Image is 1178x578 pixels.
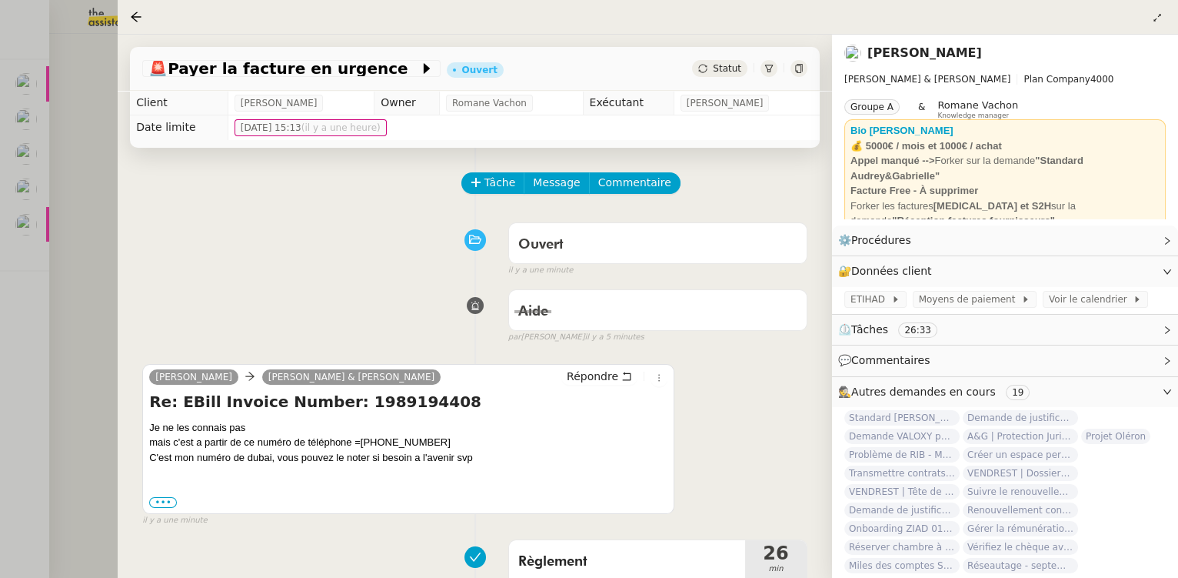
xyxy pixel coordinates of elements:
[832,315,1178,345] div: ⏲️Tâches 26:33
[838,354,937,366] span: 💬
[130,91,228,115] td: Client
[484,174,516,192] span: Tâche
[892,215,1055,226] strong: "Réception factures fournisseurs"
[461,172,525,194] button: Tâche
[524,172,589,194] button: Message
[850,140,1002,152] strong: 💰 5000€ / mois et 1000€ / achat
[844,99,900,115] nz-tag: Groupe A
[518,305,548,319] span: Aide
[361,436,451,448] ringoverc2c-number-84e06f14122c: [PHONE_NUMBER]
[937,99,1018,119] app-user-label: Knowledge manager
[850,153,1160,183] div: Forker sur la demande
[963,540,1078,555] span: Vérifiez le chèque avec La Redoute
[1049,292,1133,307] span: Voir le calendrier
[262,370,441,384] a: [PERSON_NAME] & [PERSON_NAME]
[851,354,930,366] span: Commentaires
[148,59,168,78] span: 🚨
[838,323,950,336] span: ⏲️
[567,369,618,384] span: Répondre
[867,45,982,60] a: [PERSON_NAME]
[933,200,1051,212] strong: [MEDICAL_DATA] et S2H
[937,99,1018,111] span: Romane Vachon
[838,232,918,249] span: ⚙️
[851,323,888,336] span: Tâches
[844,429,960,444] span: Demande VALOXY pour Pennylane - Montants importants sans justificatifs
[850,155,934,166] strong: Appel manqué -->
[832,346,1178,376] div: 💬Commentaires
[851,234,911,246] span: Procédures
[374,91,440,115] td: Owner
[850,155,1083,182] strong: "Standard Audrey&Gabrielle"
[713,63,741,74] span: Statut
[148,61,418,76] span: Payer la facture en urgence
[832,377,1178,407] div: 🕵️Autres demandes en cours 19
[963,447,1078,463] span: Créer un espace personnel sur SYLAé
[844,484,960,499] span: VENDREST | Tête de lit et housse LA REDOUTE
[963,521,1078,536] span: Gérer la rémunération de fin de stage
[919,292,1021,307] span: Moyens de paiement
[745,544,807,563] span: 26
[838,262,938,280] span: 🔐
[963,558,1078,573] span: Réseautage - septembre 2025
[844,45,861,62] img: users%2FfjlNmCTkLiVoA3HQjY3GA5JXGxb2%2Favatar%2Fstarofservice_97480retdsc0392.png
[585,331,644,344] span: il y a 5 minutes
[1090,74,1114,85] span: 4000
[149,450,667,466] div: C'est mon numéro de dubai, vous pouvez le noter si besoin a l'avenir svp
[963,410,1078,426] span: Demande de justificatifs Pennylane - [DATE]
[851,265,932,277] span: Données client
[687,95,764,111] span: [PERSON_NAME]
[963,466,1078,481] span: VENDREST | Dossiers Drive - SCI Gabrielle
[149,391,667,413] h4: Re: EBill Invoice Number: 1989194408
[518,238,564,252] span: Ouvert
[963,503,1078,518] span: Renouvellement contrat Opale STOCCO
[583,91,674,115] td: Exécutant
[561,368,637,385] button: Répondre
[598,174,671,192] span: Commentaire
[850,125,953,136] a: Bio [PERSON_NAME]
[462,65,497,75] div: Ouvert
[838,386,1036,398] span: 🕵️
[850,199,1160,229] div: Forker les factures sur la demande
[149,436,451,448] ringover-84e06f14122c: mais c'est a partir de ce numéro de téléphone =
[149,497,177,508] label: •••
[844,540,960,555] span: Réserver chambre à [GEOGRAPHIC_DATA]
[850,292,891,307] span: ETIHAD
[149,420,667,466] div: Je ne les connais pas
[844,521,960,536] span: Onboarding ZIAD 01/09
[452,95,527,111] span: Romane Vachon
[361,436,451,448] ringoverc2c-84e06f14122c: Call with Ringover
[533,174,580,192] span: Message
[518,550,736,573] span: Règlement
[589,172,681,194] button: Commentaire
[508,331,521,344] span: par
[1081,429,1150,444] span: Projet Oléron
[844,503,960,518] span: Demande de justificatifs Pennylane - septembre 2025
[149,370,238,384] a: [PERSON_NAME]
[918,99,925,119] span: &
[844,74,1010,85] span: [PERSON_NAME] & [PERSON_NAME]
[301,122,381,133] span: (il y a une heure)
[937,112,1009,120] span: Knowledge manager
[241,95,318,111] span: [PERSON_NAME]
[130,115,228,140] td: Date limite
[844,558,960,573] span: Miles des comptes Skywards et Flying Blue
[1023,74,1090,85] span: Plan Company
[844,466,960,481] span: Transmettre contrats et échéances de prêt
[963,484,1078,499] span: Suivre le renouvellement produit Trimble
[241,120,381,135] span: [DATE] 15:13
[745,563,807,576] span: min
[850,185,978,196] strong: Facture Free - À supprimer
[832,226,1178,256] div: ⚙️Procédures
[508,264,573,277] span: il y a une minute
[851,386,996,398] span: Autres demandes en cours
[1006,385,1030,400] nz-tag: 19
[844,447,960,463] span: Problème de RIB - MATELAS FRANCAIS
[963,429,1078,444] span: A&G | Protection Juridique COVEA
[898,322,937,338] nz-tag: 26:33
[832,256,1178,286] div: 🔐Données client
[508,331,644,344] small: [PERSON_NAME]
[844,410,960,426] span: Standard [PERSON_NAME]
[142,514,207,527] span: il y a une minute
